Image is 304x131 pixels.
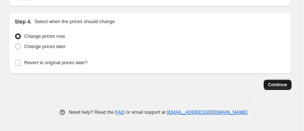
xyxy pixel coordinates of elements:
[24,60,88,65] span: Revert to original prices later?
[24,33,65,39] span: Change prices now
[268,82,287,88] span: Continue
[115,109,125,115] a: FAQ
[69,109,116,115] span: Need help? Read the
[167,109,248,115] a: [EMAIL_ADDRESS][DOMAIN_NAME]
[125,109,167,115] span: or email support at
[34,18,115,25] p: Select when the prices should change
[15,18,32,25] h2: Step 4.
[264,80,292,90] button: Continue
[24,44,66,49] span: Change prices later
